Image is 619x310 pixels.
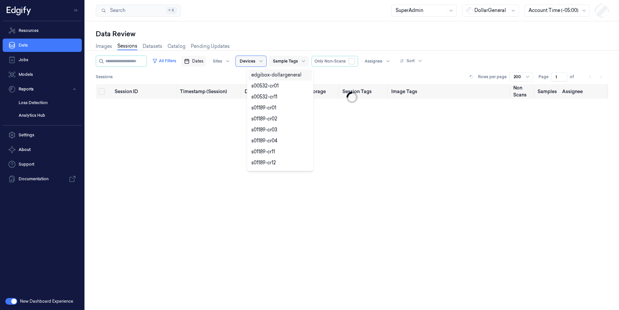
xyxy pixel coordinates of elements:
[107,7,125,14] span: Search
[96,5,181,17] button: Search⌘K
[3,128,82,142] a: Settings
[251,72,302,78] div: edgibox-dollargeneral
[192,58,203,64] span: Dates
[96,29,608,39] div: Data Review
[586,72,606,81] nav: pagination
[3,53,82,67] a: Jobs
[251,115,277,122] div: s01189-cr02
[3,82,82,96] button: Reports
[242,84,291,99] th: Device
[314,58,346,64] span: Only Non-Scans
[168,43,186,50] a: Catalog
[3,172,82,186] a: Documentation
[191,43,230,50] a: Pending Updates
[143,43,162,50] a: Datasets
[98,88,105,95] button: Select all
[3,68,82,81] a: Models
[511,84,535,99] th: Non Scans
[96,43,112,50] a: Images
[3,143,82,156] button: About
[251,137,277,144] div: s01189-cr04
[3,39,82,52] a: Data
[291,84,340,99] th: Video Storage
[117,43,137,50] a: Sessions
[150,56,179,66] button: All Filters
[251,82,279,89] div: s00532-cr01
[13,110,82,121] a: Analytics Hub
[389,84,511,99] th: Image Tags
[535,84,559,99] th: Samples
[96,74,113,80] span: Sessions
[112,84,177,99] th: Session ID
[177,84,242,99] th: Timestamp (Session)
[3,158,82,171] a: Support
[340,84,389,99] th: Session Tags
[559,84,608,99] th: Assignee
[182,56,206,67] button: Dates
[251,126,277,133] div: s01189-cr03
[251,93,277,100] div: s00532-cr11
[251,159,276,166] div: s01189-cr12
[539,74,549,80] span: Page
[251,104,276,111] div: s01189-cr01
[570,74,580,80] span: of
[3,24,82,37] a: Resources
[13,97,82,108] a: Loss Detection
[71,5,82,16] button: Toggle Navigation
[478,74,507,80] p: Rows per page
[251,148,275,155] div: s01189-cr11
